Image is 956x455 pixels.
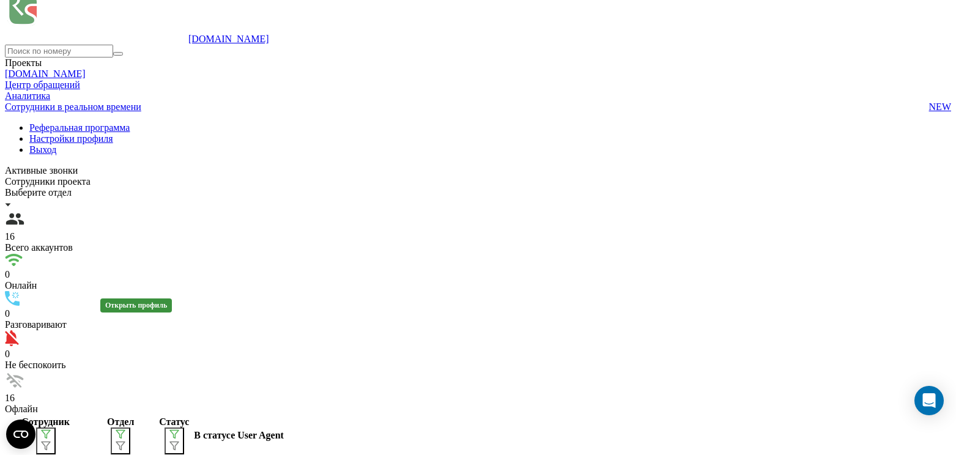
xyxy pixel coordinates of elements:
[5,91,50,101] a: Аналитика
[5,102,951,113] a: Сотрудники в реальном времениNEW
[87,416,154,427] div: Отдел
[6,420,35,449] button: Open CMP widget
[5,242,951,253] div: Всего аккаунтов
[29,133,113,144] a: Настройки профиля
[100,298,172,313] div: Открыть профиль
[5,45,113,57] input: Поиск по номеру
[5,187,951,198] div: Выберите отдел
[5,360,951,371] div: Не беспокоить
[5,165,951,176] div: Активные звонки
[929,102,951,113] span: NEW
[7,416,84,427] div: Сотрудник
[157,416,191,427] div: Статус
[5,231,951,242] div: 16
[5,57,951,68] div: Проекты
[5,319,951,330] div: Разговаривают
[5,404,951,415] div: Офлайн
[5,308,951,319] div: 0
[5,393,951,404] div: 16
[194,430,235,441] div: В статусе
[5,280,951,291] div: Онлайн
[5,68,86,79] a: [DOMAIN_NAME]
[914,386,944,415] div: Open Intercom Messenger
[237,430,284,441] div: User Agent
[5,269,951,280] div: 0
[5,176,951,187] div: Сотрудники проекта
[29,144,57,155] a: Выход
[5,102,141,113] span: Сотрудники в реальном времени
[188,34,269,44] a: [DOMAIN_NAME]
[5,80,80,90] a: Центр обращений
[29,122,130,133] a: Реферальная программа
[5,349,951,360] div: 0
